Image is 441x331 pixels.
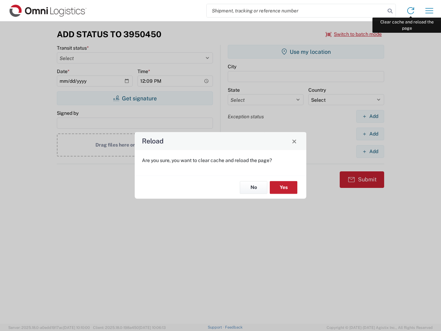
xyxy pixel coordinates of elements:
p: Are you sure, you want to clear cache and reload the page? [142,157,299,163]
button: Yes [270,181,297,194]
input: Shipment, tracking or reference number [207,4,385,17]
button: Close [289,136,299,146]
h4: Reload [142,136,164,146]
button: No [240,181,267,194]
